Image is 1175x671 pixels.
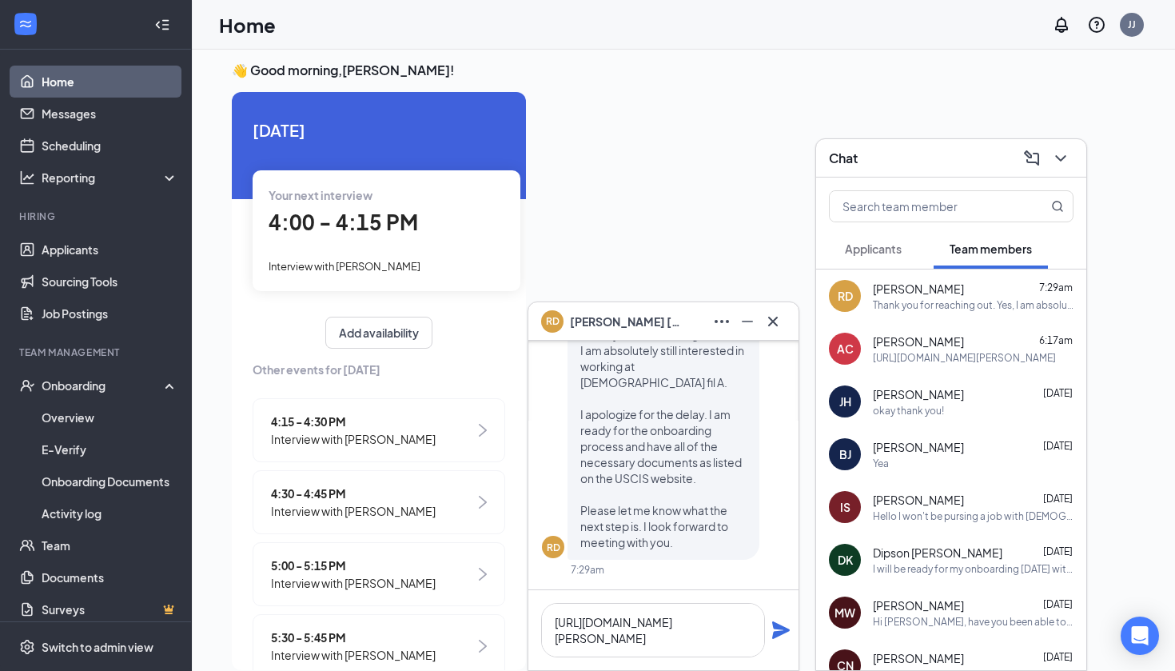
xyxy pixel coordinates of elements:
a: Messages [42,98,178,130]
span: Interview with [PERSON_NAME] [271,430,436,448]
a: Applicants [42,234,178,266]
span: [DATE] [1043,545,1073,557]
div: I will be ready for my onboarding [DATE] with all of my documents [873,562,1073,576]
svg: Cross [763,312,783,331]
div: Onboarding [42,377,165,393]
a: Activity log [42,497,178,529]
span: [PERSON_NAME] [873,334,964,349]
svg: Minimize [738,312,757,331]
div: DK [838,552,853,568]
div: Hello I won't be pursing a job with [DEMOGRAPHIC_DATA]-fil-A at this time because the working hou... [873,509,1073,523]
span: Team members [950,242,1032,256]
div: RD [547,541,560,554]
h1: Home [219,11,276,38]
span: [DATE] [253,118,505,142]
div: [URL][DOMAIN_NAME][PERSON_NAME] [873,351,1056,365]
button: ComposeMessage [1019,146,1045,171]
div: okay thank you! [873,404,944,417]
svg: QuestionInfo [1087,15,1106,34]
div: JH [839,393,851,409]
input: Search team member [830,191,1019,222]
svg: Collapse [154,17,170,33]
div: Yea [873,457,889,470]
a: Onboarding Documents [42,465,178,497]
a: Documents [42,561,178,593]
span: [DATE] [1043,387,1073,399]
svg: Notifications [1052,15,1071,34]
span: Interview with [PERSON_NAME] [269,260,420,273]
button: Minimize [735,309,760,334]
div: BJ [839,446,851,462]
span: Interview with [PERSON_NAME] [271,646,436,664]
span: 5:00 - 5:15 PM [271,557,436,574]
h3: 👋 Good morning, [PERSON_NAME] ! [232,62,1135,79]
span: Applicants [845,242,902,256]
div: Thank you for reaching out. Yes, I am absolutely still interested in working at [DEMOGRAPHIC_DATA... [873,298,1073,312]
span: 5:30 - 5:45 PM [271,629,436,646]
a: Sourcing Tools [42,266,178,298]
span: [DATE] [1043,493,1073,505]
span: 4:00 - 4:15 PM [269,209,418,235]
a: Overview [42,401,178,433]
span: Interview with [PERSON_NAME] [271,502,436,520]
div: Team Management [19,345,175,359]
span: [DATE] [1043,598,1073,610]
button: Cross [760,309,786,334]
svg: ComposeMessage [1022,149,1042,168]
svg: MagnifyingGlass [1051,200,1064,213]
span: Dipson [PERSON_NAME] [873,545,1002,561]
a: SurveysCrown [42,593,178,625]
span: Other events for [DATE] [253,361,505,378]
span: 4:15 - 4:30 PM [271,413,436,430]
span: Interview with [PERSON_NAME] [271,574,436,592]
span: [PERSON_NAME] [873,597,964,613]
svg: WorkstreamLogo [18,16,34,32]
span: [PERSON_NAME] [873,281,964,297]
textarea: [URL][DOMAIN_NAME][PERSON_NAME] [541,603,765,657]
svg: Ellipses [712,312,731,331]
div: IS [840,499,850,515]
a: Job Postings [42,298,178,330]
div: Hiring [19,210,175,223]
span: [DATE] [1043,651,1073,663]
span: [PERSON_NAME] [873,439,964,455]
svg: UserCheck [19,377,35,393]
span: [PERSON_NAME] [873,492,964,508]
svg: ChevronDown [1051,149,1070,168]
div: Hi [PERSON_NAME], have you been able to sign up for an onboarding session? [873,615,1073,629]
button: ChevronDown [1048,146,1073,171]
span: [PERSON_NAME] [873,386,964,402]
button: Add availability [325,317,432,349]
svg: Plane [771,621,791,640]
span: [DATE] [1043,440,1073,452]
button: Ellipses [709,309,735,334]
a: Home [42,66,178,98]
a: E-Verify [42,433,178,465]
div: Switch to admin view [42,639,153,655]
span: 7:29am [1039,282,1073,294]
span: 4:30 - 4:45 PM [271,485,436,502]
svg: Analysis [19,170,35,186]
svg: Settings [19,639,35,655]
div: Reporting [42,170,179,186]
div: 7:29am [571,563,604,577]
div: MW [834,605,855,621]
div: RD [838,288,853,304]
a: Team [42,529,178,561]
div: Open Intercom Messenger [1121,617,1159,655]
span: [PERSON_NAME] [873,650,964,666]
span: Your next interview [269,188,372,202]
span: [PERSON_NAME] [PERSON_NAME] [570,313,682,330]
div: JJ [1128,18,1136,31]
div: AC [837,341,854,357]
a: Scheduling [42,130,178,162]
span: 6:17am [1039,334,1073,346]
h3: Chat [829,150,858,167]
